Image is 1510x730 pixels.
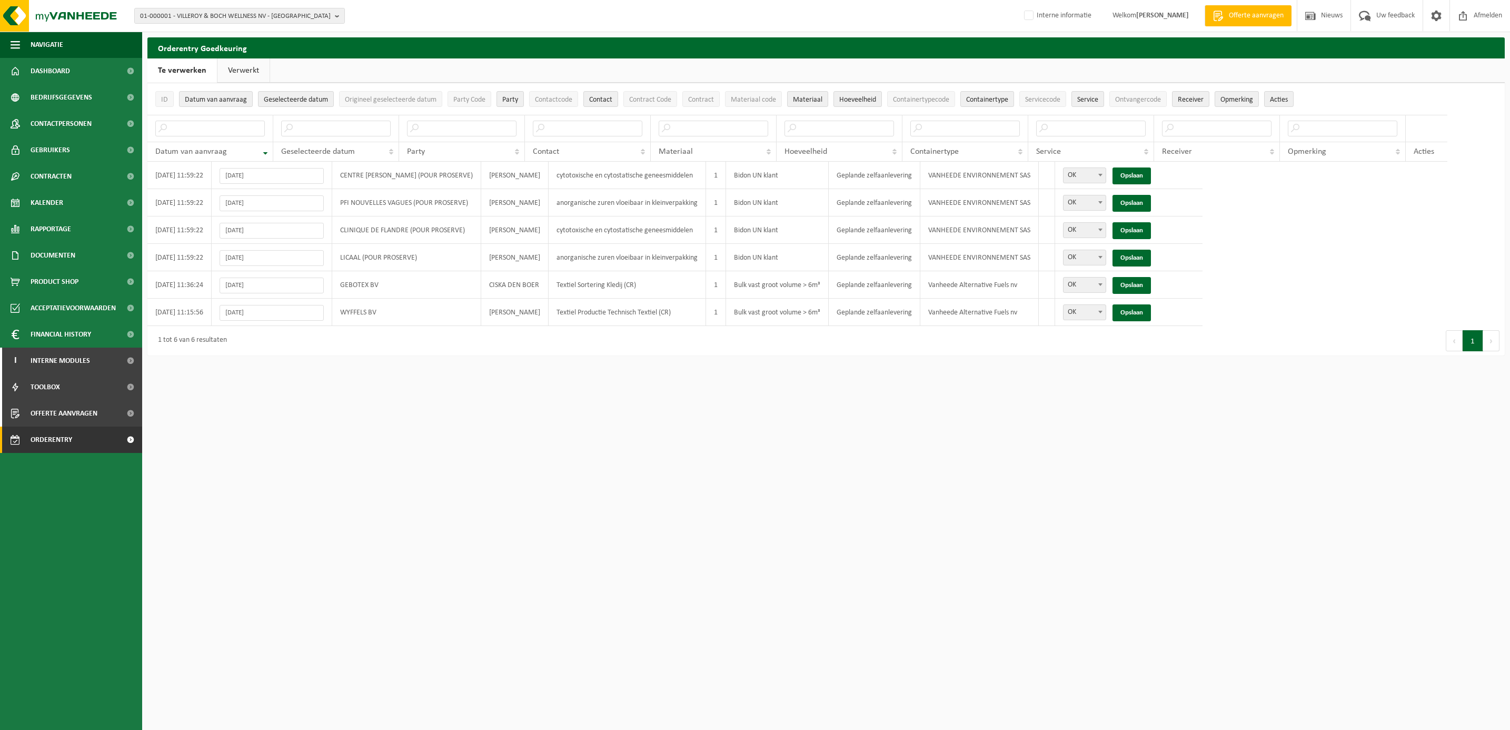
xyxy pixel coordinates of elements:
span: Contact [589,96,612,104]
td: [PERSON_NAME] [481,189,549,216]
div: 1 tot 6 van 6 resultaten [153,331,227,350]
td: 1 [706,271,726,299]
h2: Orderentry Goedkeuring [147,37,1505,58]
span: Toolbox [31,374,60,400]
button: OntvangercodeOntvangercode: Activate to sort [1109,91,1167,107]
span: Offerte aanvragen [1226,11,1286,21]
span: Documenten [31,242,75,269]
span: OK [1063,304,1106,320]
span: OK [1064,250,1106,265]
span: OK [1064,195,1106,210]
a: Verwerkt [217,58,270,83]
td: [DATE] 11:59:22 [147,216,212,244]
span: OK [1063,167,1106,183]
span: Opmerking [1220,96,1253,104]
td: Geplande zelfaanlevering [829,189,920,216]
td: Bidon UN klant [726,162,829,189]
td: Geplande zelfaanlevering [829,244,920,271]
button: Materiaal codeMateriaal code: Activate to sort [725,91,782,107]
td: 1 [706,244,726,271]
td: 1 [706,189,726,216]
button: ContainertypecodeContainertypecode: Activate to sort [887,91,955,107]
span: Geselecteerde datum [264,96,328,104]
td: PFI NOUVELLES VAGUES (POUR PROSERVE) [332,189,481,216]
span: OK [1064,223,1106,238]
td: VANHEEDE ENVIRONNEMENT SAS [920,244,1039,271]
button: Previous [1446,330,1463,351]
td: 1 [706,216,726,244]
span: Geselecteerde datum [281,147,355,156]
span: Service [1036,147,1061,156]
a: Te verwerken [147,58,217,83]
span: Materiaal code [731,96,776,104]
td: Bidon UN klant [726,216,829,244]
button: IDID: Activate to sort [155,91,174,107]
td: CISKA DEN BOER [481,271,549,299]
span: Containertypecode [893,96,949,104]
button: ContainertypeContainertype: Activate to sort [960,91,1014,107]
span: ID [161,96,168,104]
button: ContactcodeContactcode: Activate to sort [529,91,578,107]
span: Navigatie [31,32,63,58]
span: Orderentry Goedkeuring [31,427,119,453]
td: Geplande zelfaanlevering [829,271,920,299]
td: Geplande zelfaanlevering [829,162,920,189]
span: Contactpersonen [31,111,92,137]
td: Bidon UN klant [726,189,829,216]
button: HoeveelheidHoeveelheid: Activate to sort [833,91,882,107]
span: Product Shop [31,269,78,295]
td: VANHEEDE ENVIRONNEMENT SAS [920,162,1039,189]
td: CENTRE [PERSON_NAME] (POUR PROSERVE) [332,162,481,189]
span: OK [1063,277,1106,293]
span: I [11,348,20,374]
button: ServiceService: Activate to sort [1071,91,1104,107]
span: Contactcode [535,96,572,104]
span: Materiaal [659,147,693,156]
a: Offerte aanvragen [1205,5,1292,26]
button: 1 [1463,330,1483,351]
span: Hoeveelheid [784,147,827,156]
td: [DATE] 11:15:56 [147,299,212,326]
td: VANHEEDE ENVIRONNEMENT SAS [920,189,1039,216]
span: Contracten [31,163,72,190]
span: Datum van aanvraag [185,96,247,104]
td: Bulk vast groot volume > 6m³ [726,299,829,326]
td: anorganische zuren vloeibaar in kleinverpakking [549,244,706,271]
span: Kalender [31,190,63,216]
span: Ontvangercode [1115,96,1161,104]
td: GEBOTEX BV [332,271,481,299]
span: Contact [533,147,559,156]
button: Geselecteerde datumGeselecteerde datum: Activate to sort [258,91,334,107]
button: Party CodeParty Code: Activate to sort [448,91,491,107]
td: [PERSON_NAME] [481,244,549,271]
span: Datum van aanvraag [155,147,227,156]
button: PartyParty: Activate to sort [496,91,524,107]
td: cytotoxische en cytostatische geneesmiddelen [549,162,706,189]
span: Gebruikers [31,137,70,163]
button: Next [1483,330,1499,351]
button: MateriaalMateriaal: Activate to sort [787,91,828,107]
button: Acties [1264,91,1294,107]
td: Bidon UN klant [726,244,829,271]
td: [DATE] 11:36:24 [147,271,212,299]
td: WYFFELS BV [332,299,481,326]
span: Origineel geselecteerde datum [345,96,436,104]
button: 01-000001 - VILLEROY & BOCH WELLNESS NV - [GEOGRAPHIC_DATA] [134,8,345,24]
span: OK [1064,168,1106,183]
td: anorganische zuren vloeibaar in kleinverpakking [549,189,706,216]
td: Geplande zelfaanlevering [829,216,920,244]
span: Receiver [1178,96,1204,104]
span: Party [407,147,425,156]
span: Financial History [31,321,91,348]
span: Contract Code [629,96,671,104]
td: [DATE] 11:59:22 [147,244,212,271]
span: OK [1063,222,1106,238]
span: Contract [688,96,714,104]
a: Opslaan [1112,304,1151,321]
a: Opslaan [1112,277,1151,294]
td: Textiel Sortering Kledij (CR) [549,271,706,299]
strong: [PERSON_NAME] [1136,12,1189,19]
span: OK [1063,195,1106,211]
button: ReceiverReceiver: Activate to sort [1172,91,1209,107]
td: Vanheede Alternative Fuels nv [920,271,1039,299]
